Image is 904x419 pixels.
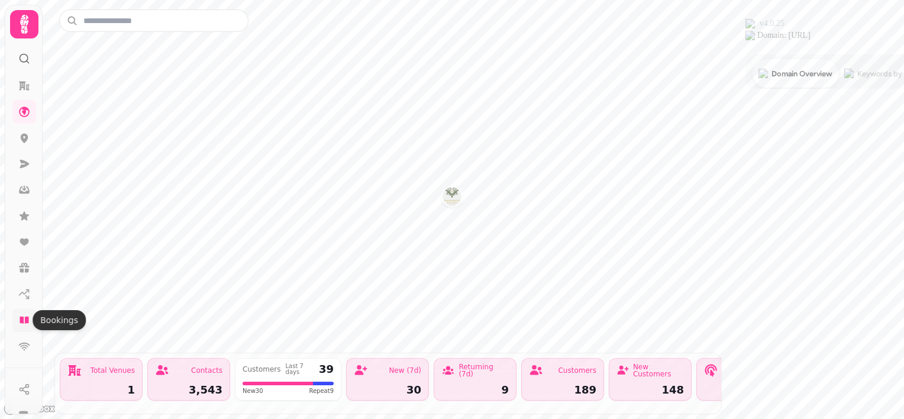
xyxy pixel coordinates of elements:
div: New (7d) [389,367,421,374]
span: New 30 [243,386,263,395]
div: Map marker [443,187,461,209]
div: 1 [67,385,135,395]
div: Bookings [33,310,86,330]
div: Domain Overview [45,70,106,78]
a: Mapbox logo [4,402,56,415]
div: Domain: [URL] [31,31,84,40]
div: 212 [704,385,771,395]
div: Last 7 days [286,363,314,375]
div: Returning (7d) [459,363,509,378]
img: logo_orange.svg [19,19,28,28]
div: 3,543 [155,385,222,395]
div: Customers [243,366,281,373]
div: Customers [558,367,596,374]
span: Repeat 9 [309,386,334,395]
button: Walworth Castle Hotel, Tavern & Beer Garden [443,187,461,206]
div: Keywords by Traffic [131,70,199,78]
div: 9 [441,385,509,395]
div: 30 [354,385,421,395]
div: v 4.0.25 [33,19,58,28]
div: Contacts [191,367,222,374]
div: 189 [529,385,596,395]
div: Total Venues [91,367,135,374]
img: website_grey.svg [19,31,28,40]
img: tab_keywords_by_traffic_grey.svg [118,69,127,78]
div: 39 [319,364,334,375]
div: New Customers [633,363,684,378]
img: tab_domain_overview_orange.svg [32,69,41,78]
div: 148 [616,385,684,395]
